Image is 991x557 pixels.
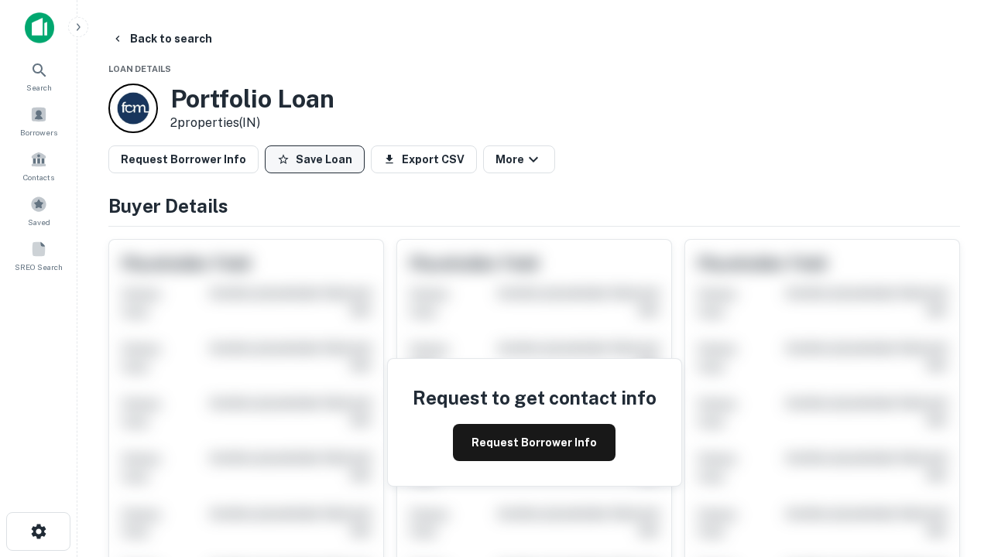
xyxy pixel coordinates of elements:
[5,55,73,97] a: Search
[5,145,73,186] a: Contacts
[105,25,218,53] button: Back to search
[371,145,477,173] button: Export CSV
[15,261,63,273] span: SREO Search
[28,216,50,228] span: Saved
[914,433,991,507] iframe: Chat Widget
[5,190,73,231] a: Saved
[108,192,960,220] h4: Buyer Details
[170,114,334,132] p: 2 properties (IN)
[20,126,57,138] span: Borrowers
[108,64,171,73] span: Loan Details
[413,384,657,412] h4: Request to get contact info
[453,424,616,461] button: Request Borrower Info
[5,100,73,142] a: Borrowers
[23,171,54,183] span: Contacts
[483,145,555,173] button: More
[5,234,73,276] a: SREO Search
[170,84,334,114] h3: Portfolio Loan
[26,81,52,94] span: Search
[108,145,259,173] button: Request Borrower Info
[25,12,54,43] img: capitalize-icon.png
[265,145,365,173] button: Save Loan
